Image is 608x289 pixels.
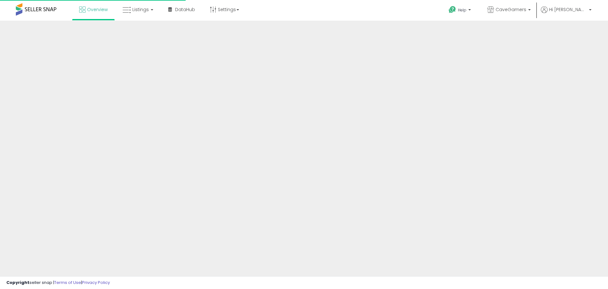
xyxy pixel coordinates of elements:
a: Help [444,1,477,21]
span: Overview [87,6,108,13]
a: Terms of Use [54,279,81,286]
span: Help [458,7,466,13]
a: Hi [PERSON_NAME] [541,6,592,21]
span: Hi [PERSON_NAME] [549,6,587,13]
span: CaveGamers [496,6,526,13]
a: Privacy Policy [82,279,110,286]
i: Get Help [448,6,456,14]
span: Listings [132,6,149,13]
div: seller snap | | [6,280,110,286]
span: DataHub [175,6,195,13]
strong: Copyright [6,279,29,286]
